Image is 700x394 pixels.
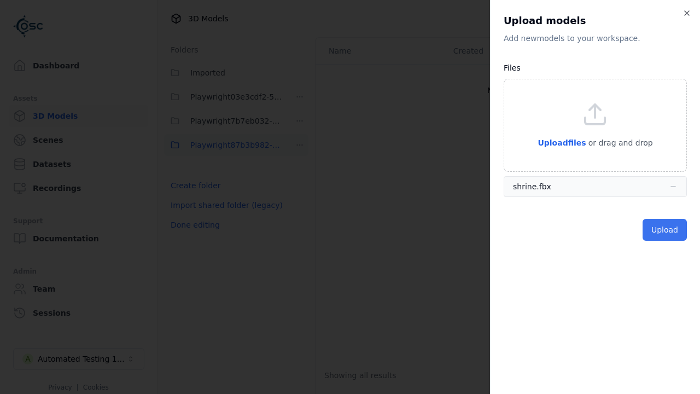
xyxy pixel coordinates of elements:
[538,138,586,147] span: Upload files
[643,219,687,241] button: Upload
[586,136,653,149] p: or drag and drop
[513,181,551,192] div: shrine.fbx
[504,33,687,44] p: Add new model s to your workspace.
[504,13,687,28] h2: Upload models
[504,63,521,72] label: Files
